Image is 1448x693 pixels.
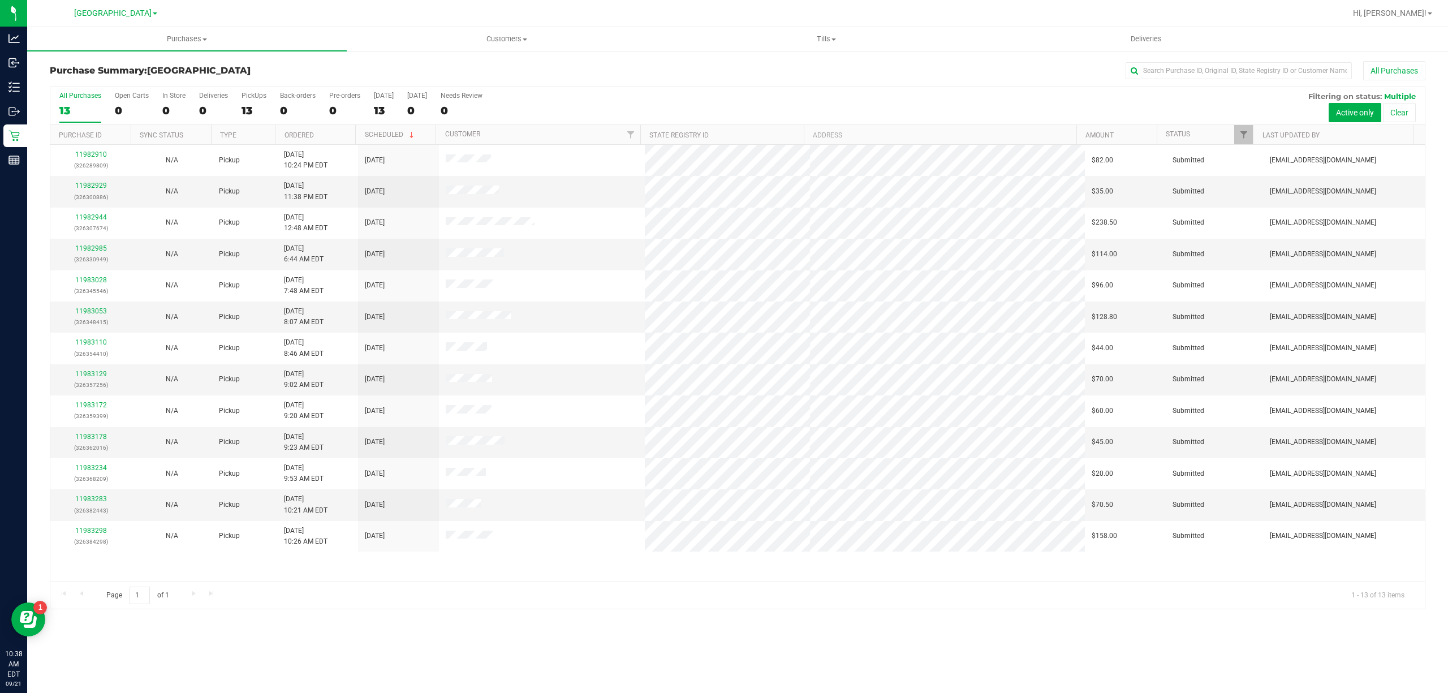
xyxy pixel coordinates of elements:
span: Pickup [219,437,240,447]
p: (326348415) [57,317,124,328]
span: [DATE] 9:53 AM EDT [284,463,324,484]
a: 11983298 [75,527,107,535]
button: N/A [166,531,178,541]
span: Not Applicable [166,218,178,226]
div: Back-orders [280,92,316,100]
button: N/A [166,437,178,447]
button: Active only [1329,103,1381,122]
p: (326368209) [57,474,124,484]
div: [DATE] [407,92,427,100]
span: Multiple [1384,92,1416,101]
span: $114.00 [1092,249,1117,260]
p: (326345546) [57,286,124,296]
a: Purchases [27,27,347,51]
span: [DATE] [365,374,385,385]
div: All Purchases [59,92,101,100]
span: $60.00 [1092,406,1113,416]
span: $96.00 [1092,280,1113,291]
span: Not Applicable [166,344,178,352]
button: N/A [166,280,178,291]
a: 11983283 [75,495,107,503]
span: Pickup [219,217,240,228]
span: Not Applicable [166,281,178,289]
p: (326289809) [57,160,124,171]
span: [DATE] 6:44 AM EDT [284,243,324,265]
div: Deliveries [199,92,228,100]
p: (326300886) [57,192,124,203]
inline-svg: Reports [8,154,20,166]
span: Pickup [219,155,240,166]
span: [EMAIL_ADDRESS][DOMAIN_NAME] [1270,186,1376,197]
a: 11983178 [75,433,107,441]
a: Ordered [285,131,314,139]
a: 11982944 [75,213,107,221]
span: [DATE] 10:26 AM EDT [284,526,327,547]
button: N/A [166,500,178,510]
input: Search Purchase ID, Original ID, State Registry ID or Customer Name... [1126,62,1352,79]
span: Submitted [1173,468,1204,479]
span: [DATE] [365,468,385,479]
input: 1 [130,587,150,604]
span: [DATE] [365,343,385,354]
span: [DATE] 11:38 PM EDT [284,180,327,202]
a: Deliveries [986,27,1306,51]
span: Pickup [219,312,240,322]
span: [EMAIL_ADDRESS][DOMAIN_NAME] [1270,406,1376,416]
p: (326362016) [57,442,124,453]
div: 0 [441,104,482,117]
button: N/A [166,249,178,260]
iframe: Resource center unread badge [33,601,47,614]
div: Open Carts [115,92,149,100]
a: 11982910 [75,150,107,158]
span: [DATE] [365,406,385,416]
p: (326384298) [57,536,124,547]
span: $128.80 [1092,312,1117,322]
a: Customers [347,27,666,51]
span: [EMAIL_ADDRESS][DOMAIN_NAME] [1270,374,1376,385]
p: (326354410) [57,348,124,359]
span: [EMAIL_ADDRESS][DOMAIN_NAME] [1270,217,1376,228]
span: Page of 1 [97,587,178,604]
a: 11982985 [75,244,107,252]
span: Pickup [219,500,240,510]
span: Deliveries [1115,34,1177,44]
button: N/A [166,312,178,322]
span: [EMAIL_ADDRESS][DOMAIN_NAME] [1270,468,1376,479]
span: [DATE] 10:24 PM EDT [284,149,327,171]
div: 0 [115,104,149,117]
span: [DATE] [365,155,385,166]
span: [DATE] [365,217,385,228]
span: Pickup [219,406,240,416]
span: [DATE] 7:48 AM EDT [284,275,324,296]
span: Pickup [219,343,240,354]
span: [GEOGRAPHIC_DATA] [147,65,251,76]
span: [EMAIL_ADDRESS][DOMAIN_NAME] [1270,437,1376,447]
span: Submitted [1173,280,1204,291]
span: 1 - 13 of 13 items [1342,587,1413,604]
div: PickUps [242,92,266,100]
span: $158.00 [1092,531,1117,541]
span: Not Applicable [166,532,178,540]
a: Filter [622,125,640,144]
iframe: Resource center [11,602,45,636]
div: [DATE] [374,92,394,100]
inline-svg: Inventory [8,81,20,93]
span: [DATE] 10:21 AM EDT [284,494,327,515]
span: Submitted [1173,186,1204,197]
span: Not Applicable [166,438,178,446]
span: Submitted [1173,500,1204,510]
span: Tills [667,34,985,44]
button: N/A [166,343,178,354]
span: [EMAIL_ADDRESS][DOMAIN_NAME] [1270,500,1376,510]
inline-svg: Analytics [8,33,20,44]
span: [DATE] [365,437,385,447]
div: 0 [329,104,360,117]
span: $45.00 [1092,437,1113,447]
a: Last Updated By [1262,131,1320,139]
span: [DATE] [365,312,385,322]
span: $82.00 [1092,155,1113,166]
div: 0 [199,104,228,117]
span: Not Applicable [166,313,178,321]
p: (326307674) [57,223,124,234]
span: $20.00 [1092,468,1113,479]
